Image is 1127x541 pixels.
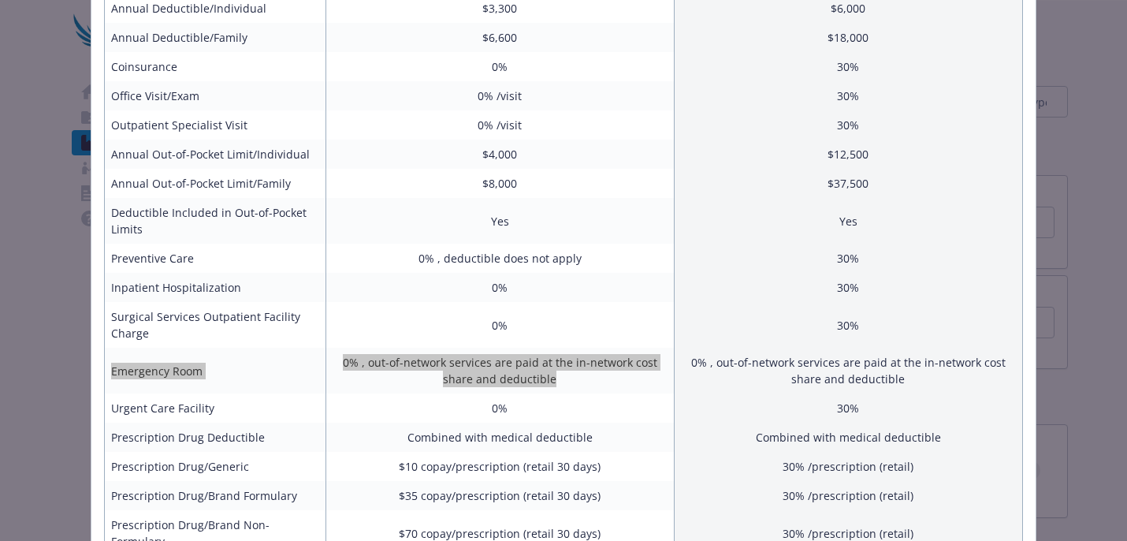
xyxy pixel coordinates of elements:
td: Prescription Drug/Brand Formulary [105,481,326,510]
td: $12,500 [674,140,1022,169]
td: Annual Out-of-Pocket Limit/Individual [105,140,326,169]
td: 0% [325,302,674,348]
td: 0% , deductible does not apply [325,244,674,273]
td: 30% [674,110,1022,140]
td: Combined with medical deductible [325,423,674,452]
td: $37,500 [674,169,1022,198]
td: Deductible Included in Out-of-Pocket Limits [105,198,326,244]
td: Surgical Services Outpatient Facility Charge [105,302,326,348]
td: Annual Deductible/Family [105,23,326,52]
td: 0% /visit [325,110,674,140]
td: Yes [674,198,1022,244]
td: Combined with medical deductible [674,423,1022,452]
td: Prescription Drug Deductible [105,423,326,452]
td: 30% /prescription (retail) [674,452,1022,481]
td: $6,600 [325,23,674,52]
td: 0% [325,394,674,423]
td: 0% , out-of-network services are paid at the in-network cost share and deductible [325,348,674,394]
td: $10 copay/prescription (retail 30 days) [325,452,674,481]
td: $8,000 [325,169,674,198]
td: Urgent Care Facility [105,394,326,423]
td: 0% [325,273,674,302]
td: Office Visit/Exam [105,81,326,110]
td: 30% [674,302,1022,348]
td: 0% [325,52,674,81]
td: Yes [325,198,674,244]
td: $35 copay/prescription (retail 30 days) [325,481,674,510]
td: 0% , out-of-network services are paid at the in-network cost share and deductible [674,348,1022,394]
td: $18,000 [674,23,1022,52]
td: 30% /prescription (retail) [674,481,1022,510]
td: 0% /visit [325,81,674,110]
td: Prescription Drug/Generic [105,452,326,481]
td: $4,000 [325,140,674,169]
td: Emergency Room [105,348,326,394]
td: 30% [674,52,1022,81]
td: Annual Out-of-Pocket Limit/Family [105,169,326,198]
td: 30% [674,244,1022,273]
td: Coinsurance [105,52,326,81]
td: Preventive Care [105,244,326,273]
td: 30% [674,394,1022,423]
td: Outpatient Specialist Visit [105,110,326,140]
td: 30% [674,81,1022,110]
td: 30% [674,273,1022,302]
td: Inpatient Hospitalization [105,273,326,302]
